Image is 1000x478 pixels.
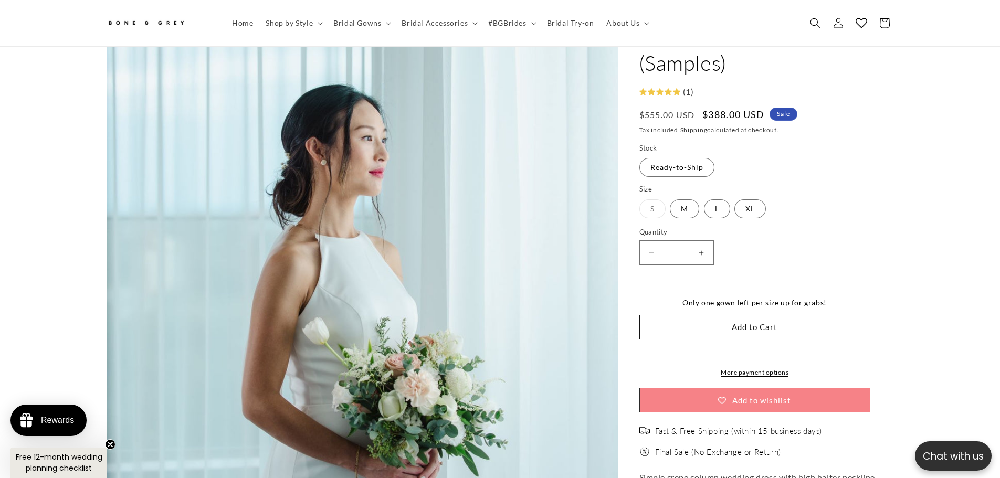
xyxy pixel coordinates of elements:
summary: Search [804,12,827,35]
span: Shop by Style [266,18,313,28]
span: Sale [770,108,797,121]
legend: Stock [639,143,658,154]
img: 849513 [3,57,151,278]
span: Fast & Free Shipping (within 15 business days) [655,426,823,437]
span: #BGBrides [488,18,526,28]
span: $388.00 USD [702,108,764,122]
label: S [639,199,666,218]
span: Home [232,18,253,28]
label: Quantity [639,227,870,238]
button: Close teaser [105,439,115,450]
a: Bone and Grey Bridal [102,10,215,36]
div: [PERSON_NAME] [8,284,77,295]
span: Final Sale (No Exchange or Return) [655,447,781,458]
div: Thank you so much for the review [PERSON_NAME], you look so beautiful in the [PERSON_NAME]. Also ... [8,415,145,466]
div: The Elise dress was everything I was looking for and more! It was incredibly comfortable and easy... [8,313,145,385]
img: Bone and Grey Bridal [107,15,185,32]
button: Open chatbox [915,441,992,471]
div: [DATE] [124,284,145,295]
button: Write a review [718,19,787,37]
label: L [704,199,730,218]
span: Bridal Try-on [547,18,594,28]
img: offer.png [639,447,650,458]
summary: Bridal Accessories [395,12,482,34]
button: Add to Cart [639,315,870,339]
a: More payment options [639,368,870,378]
h1: [PERSON_NAME] (Samples) [639,22,894,77]
label: XL [734,199,766,218]
summary: About Us [600,12,654,34]
div: Only one gown left per size up for grabs! [639,296,870,310]
label: Ready-to-Ship [639,158,714,177]
div: Free 12-month wedding planning checklistClose teaser [10,448,107,478]
div: (1) [680,84,694,100]
div: Bone and Grey Bridal replied: [8,401,145,411]
label: M [670,199,699,218]
div: Tax included. calculated at checkout. [639,125,894,135]
p: Chat with us [915,449,992,464]
span: About Us [606,18,639,28]
div: Rewards [41,416,74,425]
a: Bridal Try-on [541,12,601,34]
summary: #BGBrides [482,12,540,34]
span: Bridal Gowns [333,18,381,28]
legend: Size [639,185,654,195]
a: Home [226,12,259,34]
s: $555.00 USD [639,109,695,121]
a: Shipping [680,126,708,134]
button: Add to wishlist [639,388,870,413]
summary: Bridal Gowns [327,12,395,34]
span: Free 12-month wedding planning checklist [16,452,102,473]
summary: Shop by Style [259,12,327,34]
span: Bridal Accessories [402,18,468,28]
